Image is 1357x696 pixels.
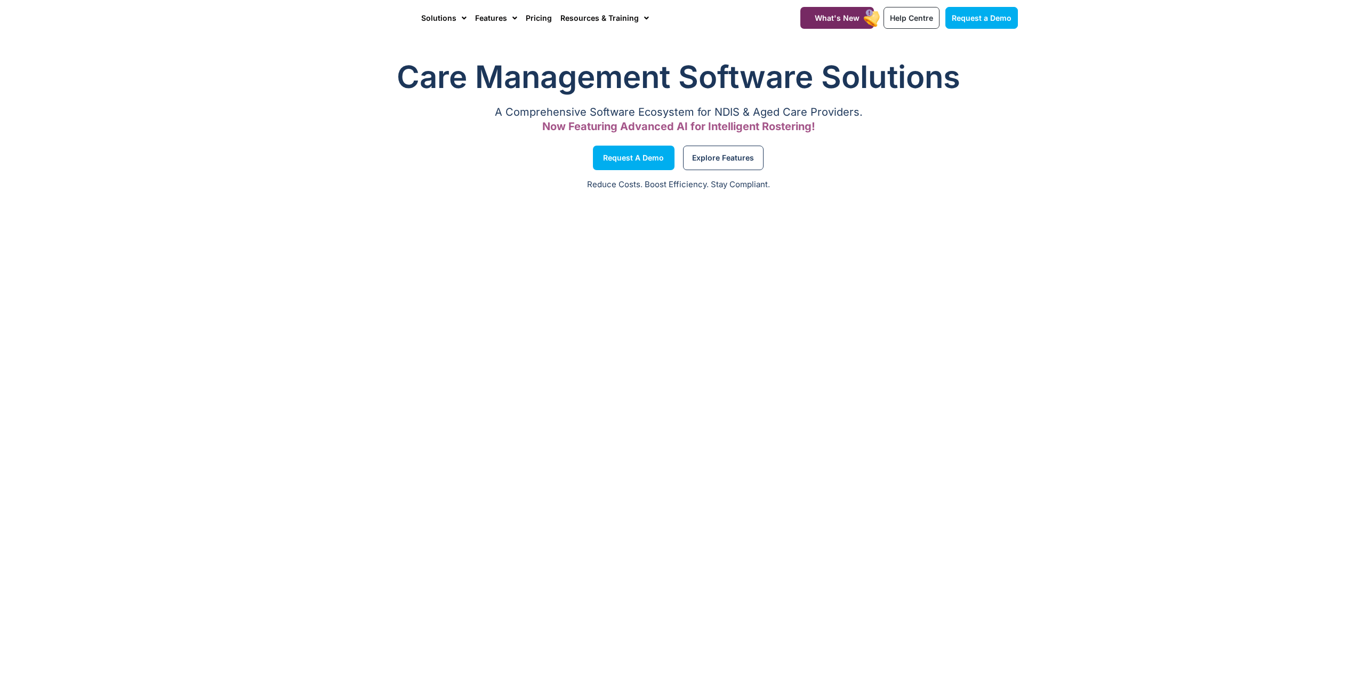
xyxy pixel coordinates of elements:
[683,146,764,170] a: Explore Features
[884,7,940,29] a: Help Centre
[945,7,1018,29] a: Request a Demo
[692,155,754,161] span: Explore Features
[339,109,1018,116] p: A Comprehensive Software Ecosystem for NDIS & Aged Care Providers.
[339,55,1018,98] h1: Care Management Software Solutions
[800,7,874,29] a: What's New
[603,155,664,161] span: Request a Demo
[339,10,411,26] img: CareMaster Logo
[542,120,815,133] span: Now Featuring Advanced AI for Intelligent Rostering!
[815,13,860,22] span: What's New
[952,13,1011,22] span: Request a Demo
[890,13,933,22] span: Help Centre
[593,146,675,170] a: Request a Demo
[6,179,1351,191] p: Reduce Costs. Boost Efficiency. Stay Compliant.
